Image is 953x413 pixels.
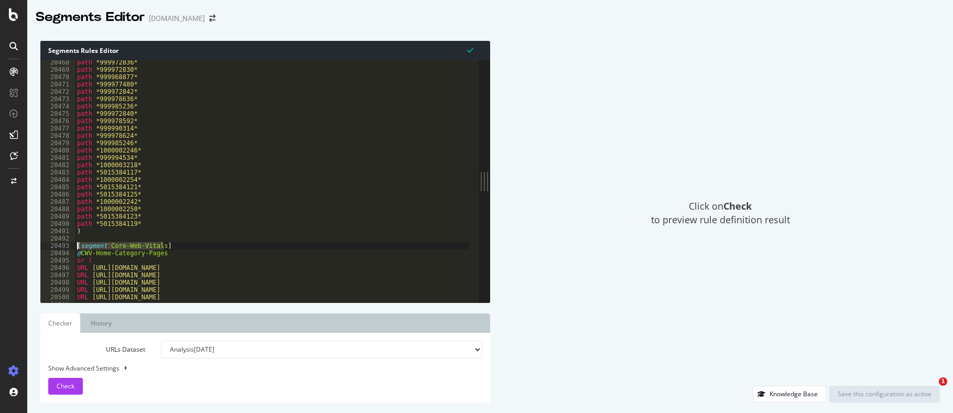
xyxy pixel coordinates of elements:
div: 20485 [40,183,75,191]
div: 20487 [40,198,75,205]
div: 20472 [40,88,75,95]
div: 20479 [40,139,75,147]
span: Click on to preview rule definition result [651,200,790,226]
div: 20497 [40,271,75,279]
div: Show Advanced Settings [40,364,474,373]
div: 20494 [40,249,75,257]
div: 20481 [40,154,75,161]
span: Syntax is valid [467,45,473,55]
span: 1 [939,377,947,386]
div: 20484 [40,176,75,183]
div: 20468 [40,59,75,66]
iframe: Intercom live chat [917,377,943,403]
div: Save this configuration as active [838,389,932,398]
div: 20482 [40,161,75,169]
div: 20501 [40,301,75,308]
div: 20478 [40,132,75,139]
button: Save this configuration as active [829,386,940,403]
strong: Check [723,200,752,212]
div: 20471 [40,81,75,88]
div: 20498 [40,279,75,286]
div: 20476 [40,117,75,125]
div: Knowledge Base [770,389,818,398]
div: 20489 [40,213,75,220]
button: Check [48,378,83,395]
div: 20480 [40,147,75,154]
div: 20495 [40,257,75,264]
div: Segments Rules Editor [40,41,490,60]
div: 20499 [40,286,75,294]
div: 20469 [40,66,75,73]
a: Knowledge Base [753,389,827,398]
div: 20473 [40,95,75,103]
div: arrow-right-arrow-left [209,15,215,22]
div: [DOMAIN_NAME] [149,13,205,24]
div: 20488 [40,205,75,213]
div: 20470 [40,73,75,81]
div: 20500 [40,294,75,301]
div: 20474 [40,103,75,110]
div: 20486 [40,191,75,198]
div: 20490 [40,220,75,227]
button: Knowledge Base [753,386,827,403]
div: Segments Editor [36,8,145,26]
div: 20477 [40,125,75,132]
div: 20475 [40,110,75,117]
div: 20483 [40,169,75,176]
div: 20491 [40,227,75,235]
div: 20496 [40,264,75,271]
a: History [83,313,120,333]
a: Checker [40,313,80,333]
label: URLs Dataset [40,341,153,358]
div: 20492 [40,235,75,242]
div: 20493 [40,242,75,249]
span: Check [57,382,74,390]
